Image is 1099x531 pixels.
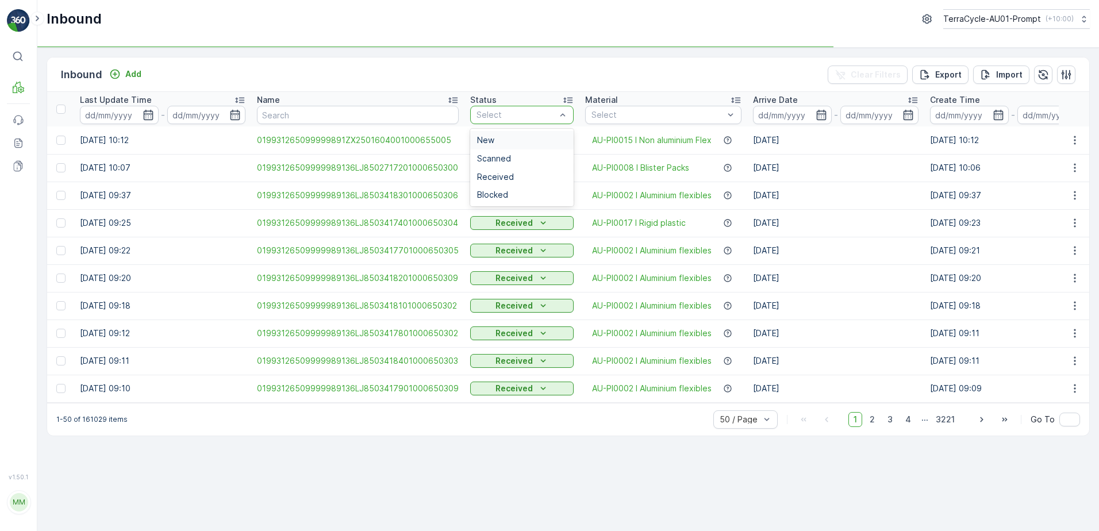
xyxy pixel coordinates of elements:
[834,108,838,122] p: -
[71,245,189,255] span: AU-PI0032 I Home and Office
[495,300,533,311] p: Received
[592,245,712,256] span: AU-PI0002 I Aluminium flexibles
[747,292,924,320] td: [DATE]
[257,328,459,339] a: 01993126509999989136LJ8503417801000650302
[592,355,712,367] a: AU-PI0002 I Aluminium flexibles
[747,375,924,402] td: [DATE]
[7,474,30,480] span: v 1.50.1
[477,136,494,145] span: New
[592,328,712,339] a: AU-PI0002 I Aluminium flexibles
[912,66,969,84] button: Export
[840,106,919,124] input: dd/mm/yyyy
[10,283,64,293] span: Last Weight :
[257,300,459,311] span: 01993126509999989136LJ8503418101000650302
[56,274,66,283] div: Toggle Row Selected
[592,190,712,201] span: AU-PI0002 I Aluminium flexibles
[470,326,574,340] button: Received
[257,355,459,367] a: 01993126509999989136LJ8503418401000650303
[592,134,712,146] span: AU-PI0015 I Non aluminium Flex
[592,300,712,311] a: AU-PI0002 I Aluminium flexibles
[747,237,924,264] td: [DATE]
[10,245,71,255] span: Material Type :
[428,10,668,24] p: 01993126509999989136LJ8501296301000650302
[56,163,66,172] div: Toggle Row Selected
[477,109,556,121] p: Select
[257,217,459,229] a: 01993126509999989136LJ8503417401000650304
[592,217,686,229] span: AU-PI0017 I Rigid plastic
[167,106,246,124] input: dd/mm/yyyy
[74,126,251,154] td: [DATE] 10:12
[1011,108,1015,122] p: -
[257,190,459,201] span: 01993126509999989136LJ8503418301000650306
[74,182,251,209] td: [DATE] 09:37
[931,412,960,427] span: 3221
[56,218,66,228] div: Toggle Row Selected
[747,320,924,347] td: [DATE]
[470,354,574,368] button: Received
[592,383,712,394] a: AU-PI0002 I Aluminium flexibles
[74,264,251,292] td: [DATE] 09:20
[930,94,980,106] p: Create Time
[257,106,459,124] input: Search
[996,69,1023,80] p: Import
[74,292,251,320] td: [DATE] 09:18
[38,188,239,198] span: 01993126509999989136LJ8501296301000650302
[864,412,880,427] span: 2
[747,347,924,375] td: [DATE]
[47,10,102,28] p: Inbound
[74,154,251,182] td: [DATE] 10:07
[64,283,82,293] span: 0 kg
[61,207,88,217] span: [DATE]
[495,217,533,229] p: Received
[882,412,898,427] span: 3
[257,162,459,174] span: 01993126509999989136LJ8502717201000650300
[495,245,533,256] p: Received
[592,272,712,284] a: AU-PI0002 I Aluminium flexibles
[470,244,574,257] button: Received
[935,69,962,80] p: Export
[257,383,459,394] a: 01993126509999989136LJ8503417901000650309
[921,412,928,427] p: ...
[7,483,30,522] button: MM
[56,356,66,365] div: Toggle Row Selected
[851,69,901,80] p: Clear Filters
[470,216,574,230] button: Received
[56,301,66,310] div: Toggle Row Selected
[257,272,459,284] a: 01993126509999989136LJ8503418201000650309
[80,94,152,106] p: Last Update Time
[74,375,251,402] td: [DATE] 09:10
[900,412,916,427] span: 4
[1046,14,1074,24] p: ( +10:00 )
[65,226,95,236] span: 3.72 kg
[747,264,924,292] td: [DATE]
[470,382,574,395] button: Received
[257,94,280,106] p: Name
[1031,414,1055,425] span: Go To
[61,67,102,83] p: Inbound
[257,134,459,146] a: 019931265099999891ZX2501604001000655005
[10,207,61,217] span: Arrive Date :
[161,108,165,122] p: -
[591,109,724,121] p: Select
[477,154,511,163] span: Scanned
[592,162,689,174] a: AU-PI0008 I Blister Packs
[973,66,1029,84] button: Import
[585,94,618,106] p: Material
[1017,106,1096,124] input: dd/mm/yyyy
[495,355,533,367] p: Received
[747,154,924,182] td: [DATE]
[477,172,514,182] span: Received
[10,226,65,236] span: First Weight :
[125,68,141,80] p: Add
[56,329,66,338] div: Toggle Row Selected
[495,383,533,394] p: Received
[56,384,66,393] div: Toggle Row Selected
